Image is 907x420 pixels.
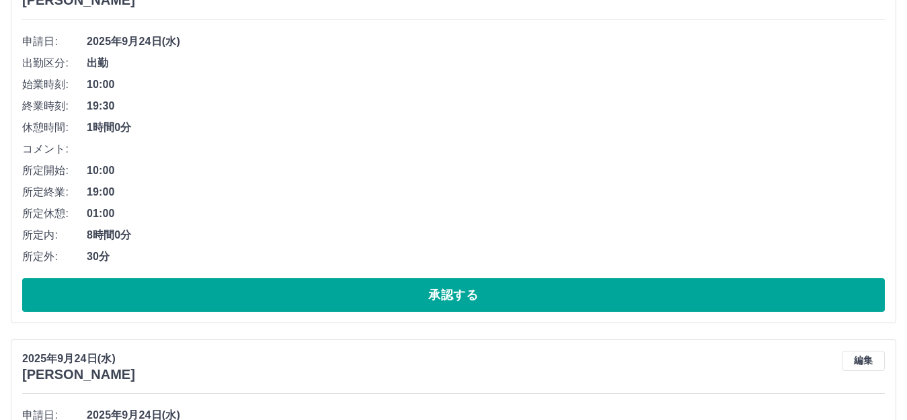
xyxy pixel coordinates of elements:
span: 休憩時間: [22,120,87,136]
button: 編集 [842,351,885,371]
span: 始業時刻: [22,77,87,93]
p: 2025年9月24日(水) [22,351,135,367]
span: 01:00 [87,206,885,222]
span: 8時間0分 [87,227,885,243]
span: 2025年9月24日(水) [87,34,885,50]
span: 19:00 [87,184,885,200]
span: 30分 [87,249,885,265]
span: 10:00 [87,163,885,179]
span: 出勤区分: [22,55,87,71]
span: 所定終業: [22,184,87,200]
span: 10:00 [87,77,885,93]
h3: [PERSON_NAME] [22,367,135,382]
span: 終業時刻: [22,98,87,114]
span: コメント: [22,141,87,157]
span: 19:30 [87,98,885,114]
span: 申請日: [22,34,87,50]
span: 所定開始: [22,163,87,179]
span: 出勤 [87,55,885,71]
span: 1時間0分 [87,120,885,136]
span: 所定休憩: [22,206,87,222]
span: 所定外: [22,249,87,265]
span: 所定内: [22,227,87,243]
button: 承認する [22,278,885,312]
